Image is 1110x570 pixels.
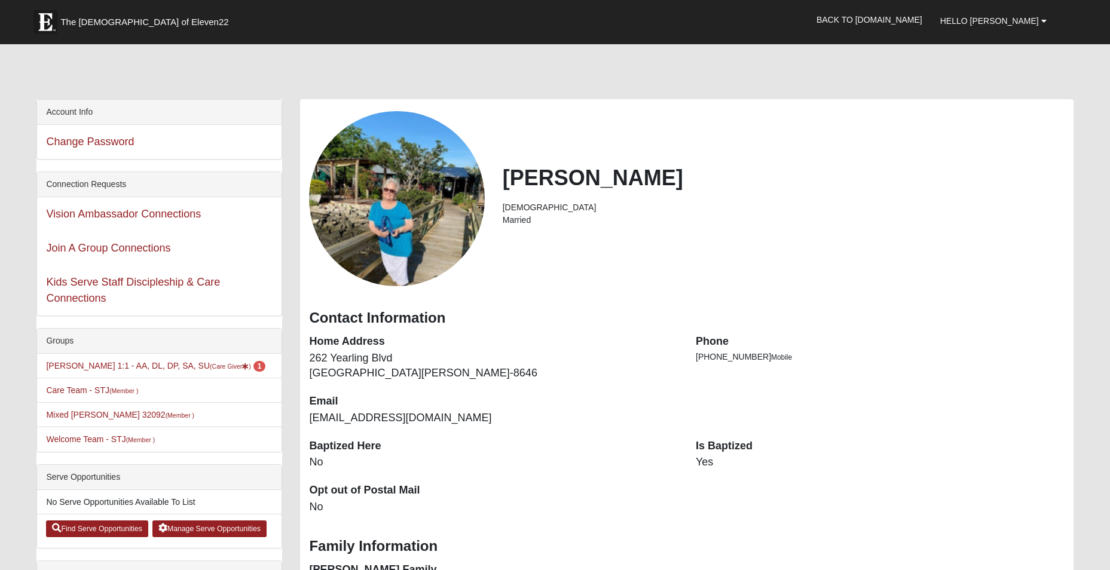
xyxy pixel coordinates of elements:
[46,208,201,220] a: Vision Ambassador Connections
[309,455,678,470] dd: No
[152,520,267,537] a: Manage Serve Opportunities
[27,4,267,34] a: The [DEMOGRAPHIC_DATA] of Eleven22
[696,351,1065,363] li: [PHONE_NUMBER]
[37,329,282,354] div: Groups
[46,520,148,537] a: Find Serve Opportunities
[309,410,678,426] dd: [EMAIL_ADDRESS][DOMAIN_NAME]
[696,455,1065,470] dd: Yes
[503,214,1065,226] li: Married
[503,201,1065,214] li: [DEMOGRAPHIC_DATA]
[33,10,57,34] img: Eleven22 logo
[37,490,282,514] li: No Serve Opportunities Available To List
[309,394,678,409] dt: Email
[37,465,282,490] div: Serve Opportunities
[940,16,1039,26] span: Hello [PERSON_NAME]
[771,353,792,361] span: Mobile
[166,412,194,419] small: (Member )
[309,439,678,454] dt: Baptized Here
[696,334,1065,350] dt: Phone
[126,436,155,443] small: (Member )
[109,387,138,394] small: (Member )
[309,538,1064,555] h3: Family Information
[46,242,170,254] a: Join A Group Connections
[696,439,1065,454] dt: Is Baptized
[46,385,138,395] a: Care Team - STJ(Member )
[931,6,1056,36] a: Hello [PERSON_NAME]
[37,100,282,125] div: Account Info
[309,483,678,498] dt: Opt out of Postal Mail
[309,111,484,286] a: View Fullsize Photo
[60,16,228,28] span: The [DEMOGRAPHIC_DATA] of Eleven22
[309,499,678,515] dd: No
[46,410,194,419] a: Mixed [PERSON_NAME] 32092(Member )
[37,172,282,197] div: Connection Requests
[309,309,1064,327] h3: Contact Information
[253,361,266,372] span: number of pending members
[808,5,931,35] a: Back to [DOMAIN_NAME]
[309,334,678,350] dt: Home Address
[503,165,1065,191] h2: [PERSON_NAME]
[46,136,134,148] a: Change Password
[46,434,155,444] a: Welcome Team - STJ(Member )
[210,363,251,370] small: (Care Giver )
[309,351,678,381] dd: 262 Yearling Blvd [GEOGRAPHIC_DATA][PERSON_NAME]-8646
[46,361,265,370] a: [PERSON_NAME] 1:1 - AA, DL, DP, SA, SU(Care Giver) 1
[46,276,220,304] a: Kids Serve Staff Discipleship & Care Connections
